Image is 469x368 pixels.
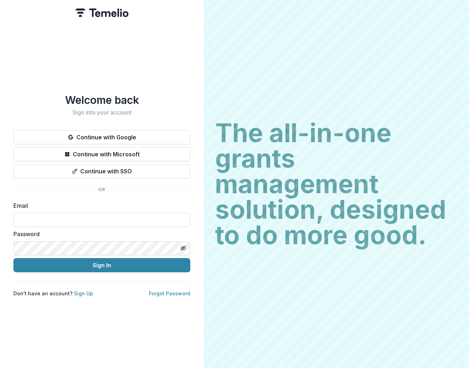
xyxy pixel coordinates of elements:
img: Temelio [75,9,128,17]
button: Continue with Microsoft [13,147,190,161]
label: Email [13,201,186,210]
h1: Welcome back [13,94,190,106]
button: Sign In [13,258,190,272]
a: Forgot Password [149,290,190,296]
a: Sign Up [74,290,93,296]
button: Toggle password visibility [178,242,189,254]
h2: Sign into your account [13,109,190,116]
p: Don't have an account? [13,290,93,297]
button: Continue with SSO [13,164,190,178]
button: Continue with Google [13,130,190,144]
label: Password [13,230,186,238]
